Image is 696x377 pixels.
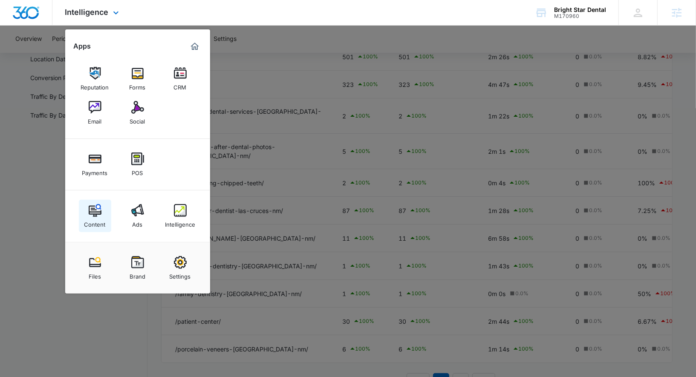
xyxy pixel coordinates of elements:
div: Email [88,114,102,125]
div: Content [84,217,106,228]
div: CRM [174,80,187,91]
a: Forms [121,63,154,95]
a: Content [79,200,111,232]
a: Social [121,97,154,129]
a: Payments [79,148,111,181]
a: Settings [164,252,196,284]
a: Brand [121,252,154,284]
div: Forms [130,80,146,91]
div: Reputation [81,80,109,91]
h2: Apps [74,42,91,50]
a: Marketing 360® Dashboard [188,40,202,53]
div: account id [554,13,606,19]
a: Intelligence [164,200,196,232]
a: CRM [164,63,196,95]
div: Payments [82,165,108,176]
a: Files [79,252,111,284]
a: POS [121,148,154,181]
a: Email [79,97,111,129]
div: Brand [130,269,145,280]
div: POS [132,165,143,176]
div: Ads [133,217,143,228]
div: account name [554,6,606,13]
div: Intelligence [165,217,195,228]
a: Ads [121,200,154,232]
div: Social [130,114,145,125]
div: Files [89,269,101,280]
div: Settings [170,269,191,280]
a: Reputation [79,63,111,95]
span: Intelligence [65,8,109,17]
